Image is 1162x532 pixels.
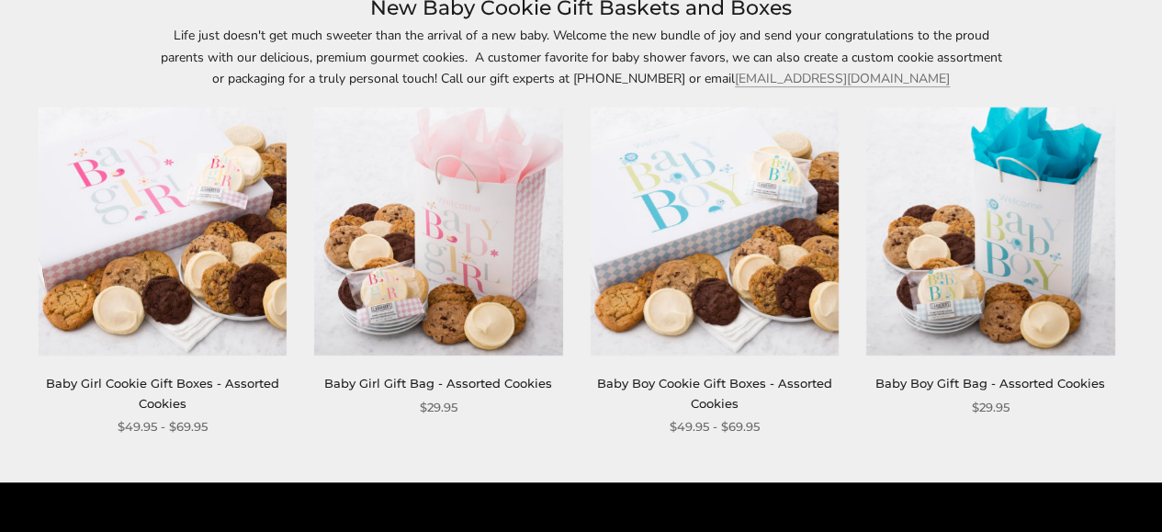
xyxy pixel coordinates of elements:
a: [EMAIL_ADDRESS][DOMAIN_NAME] [735,70,950,87]
a: Baby Girl Gift Bag - Assorted Cookies [324,376,552,391]
a: Baby Boy Cookie Gift Boxes - Assorted Cookies [597,376,832,410]
iframe: Sign Up via Text for Offers [15,462,190,517]
span: $49.95 - $69.95 [670,417,760,436]
span: $29.95 [972,398,1010,417]
a: Baby Boy Gift Bag - Assorted Cookies [875,376,1105,391]
img: Baby Girl Cookie Gift Boxes - Assorted Cookies [39,108,287,356]
p: Life just doesn't get much sweeter than the arrival of a new baby. Welcome the new bundle of joy ... [159,25,1004,88]
span: $49.95 - $69.95 [118,417,208,436]
img: Baby Girl Gift Bag - Assorted Cookies [314,108,562,356]
img: Baby Boy Gift Bag - Assorted Cookies [866,108,1114,356]
span: $29.95 [420,398,457,417]
a: Baby Girl Cookie Gift Boxes - Assorted Cookies [46,376,279,410]
img: Baby Boy Cookie Gift Boxes - Assorted Cookies [591,108,839,356]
